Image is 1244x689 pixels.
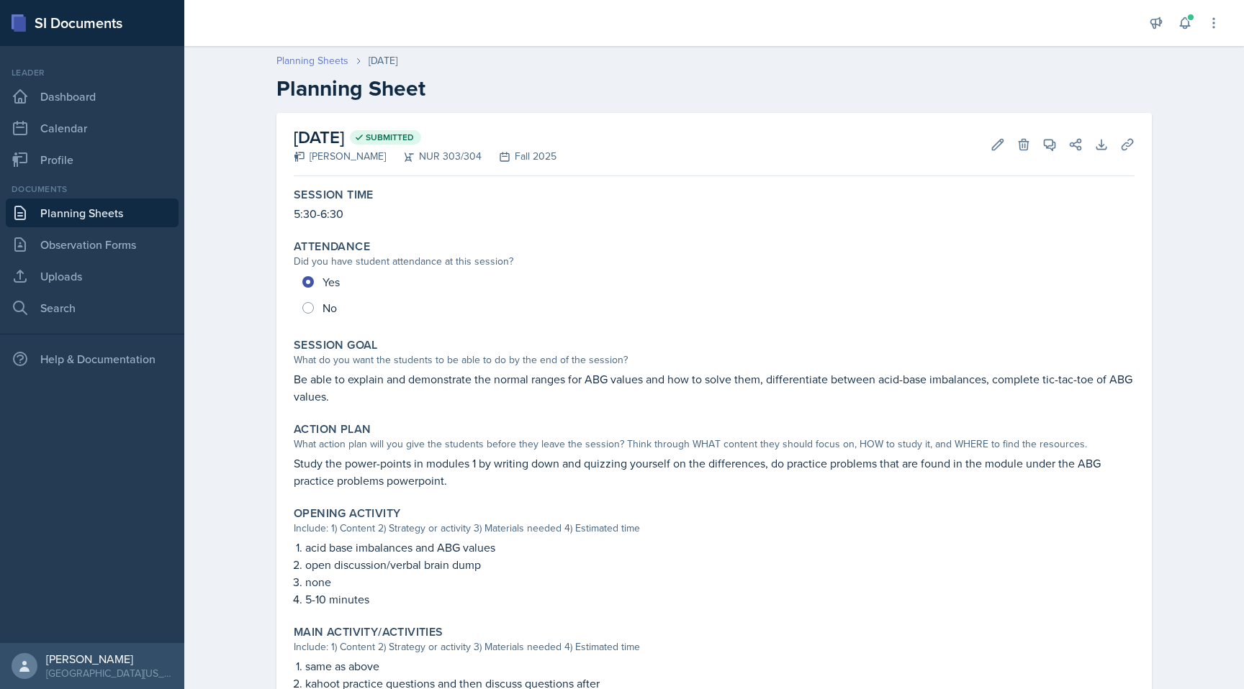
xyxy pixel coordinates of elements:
div: [GEOGRAPHIC_DATA][US_STATE] in [GEOGRAPHIC_DATA] [46,666,173,680]
a: Uploads [6,262,179,291]
p: 5:30-6:30 [294,205,1135,222]
p: same as above [305,657,1135,675]
div: Leader [6,66,179,79]
h2: [DATE] [294,124,556,150]
span: Submitted [366,132,414,143]
div: NUR 303/304 [386,149,482,164]
a: Dashboard [6,82,179,111]
a: Planning Sheets [6,199,179,227]
label: Action Plan [294,422,371,437]
a: Search [6,293,179,322]
div: Fall 2025 [482,149,556,164]
div: What do you want the students to be able to do by the end of the session? [294,352,1135,368]
a: Calendar [6,114,179,142]
div: [DATE] [369,53,397,68]
label: Session Goal [294,338,378,352]
div: Did you have student attendance at this session? [294,254,1135,269]
h2: Planning Sheet [276,76,1152,101]
label: Opening Activity [294,506,400,521]
div: Include: 1) Content 2) Strategy or activity 3) Materials needed 4) Estimated time [294,639,1135,654]
a: Planning Sheets [276,53,348,68]
p: Study the power-points in modules 1 by writing down and quizzing yourself on the differences, do ... [294,455,1135,489]
a: Observation Forms [6,230,179,259]
label: Session Time [294,188,374,202]
div: Help & Documentation [6,344,179,373]
div: Documents [6,183,179,196]
p: open discussion/verbal brain dump [305,556,1135,573]
p: acid base imbalances and ABG values [305,539,1135,556]
p: 5-10 minutes [305,590,1135,608]
div: [PERSON_NAME] [294,149,386,164]
a: Profile [6,145,179,174]
p: none [305,573,1135,590]
label: Attendance [294,239,370,254]
div: [PERSON_NAME] [46,652,173,666]
div: What action plan will you give the students before they leave the session? Think through WHAT con... [294,437,1135,452]
p: Be able to explain and demonstrate the normal ranges for ABG values and how to solve them, differ... [294,370,1135,405]
label: Main Activity/Activities [294,625,443,639]
div: Include: 1) Content 2) Strategy or activity 3) Materials needed 4) Estimated time [294,521,1135,536]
